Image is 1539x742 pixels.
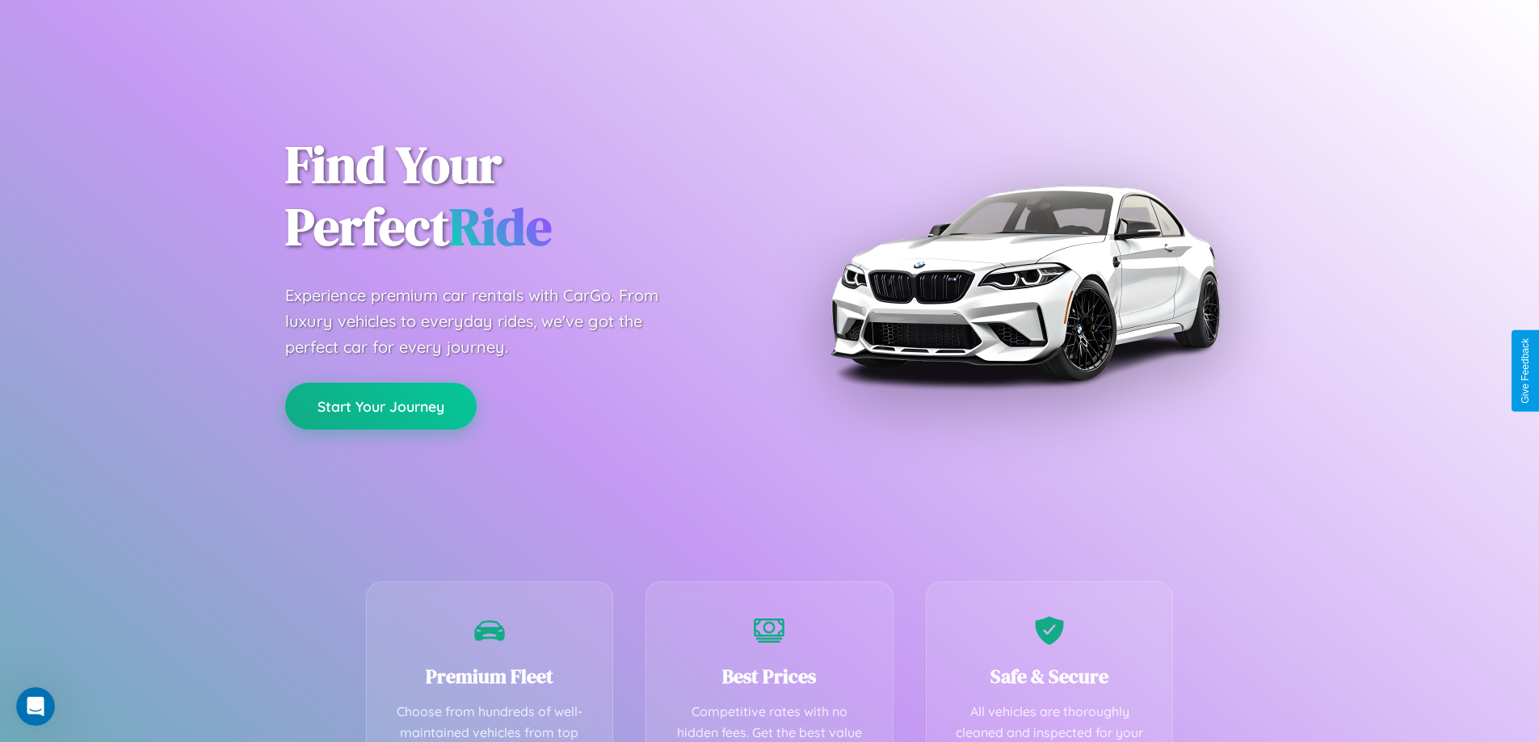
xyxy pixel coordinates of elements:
iframe: Intercom live chat [16,687,55,726]
h3: Safe & Secure [951,663,1149,690]
h3: Premium Fleet [391,663,589,690]
h1: Find Your Perfect [285,134,746,258]
h3: Best Prices [671,663,868,690]
span: Ride [449,191,552,262]
p: Experience premium car rentals with CarGo. From luxury vehicles to everyday rides, we've got the ... [285,283,689,360]
button: Start Your Journey [285,383,477,430]
div: Give Feedback [1520,338,1531,404]
img: Premium BMW car rental vehicle [822,81,1226,484]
